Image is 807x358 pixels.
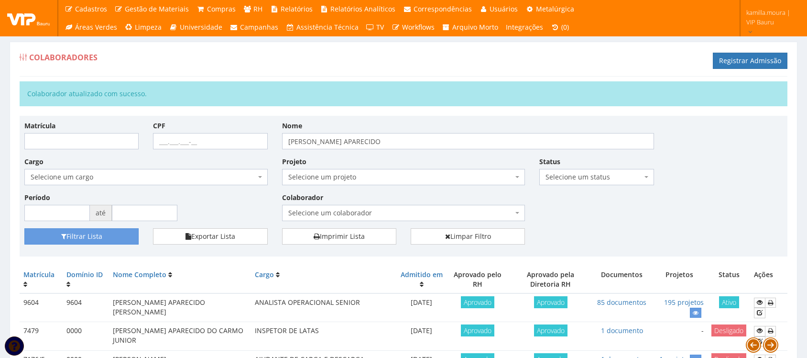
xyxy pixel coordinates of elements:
a: Limpeza [121,18,166,36]
span: Selecione um cargo [31,172,256,182]
label: Nome [282,121,302,131]
span: Selecione um cargo [24,169,268,185]
span: Usuários [490,4,518,13]
a: Campanhas [226,18,283,36]
span: Correspondências [414,4,472,13]
td: - [651,322,708,351]
span: Relatórios Analíticos [330,4,395,13]
a: 1 documento [601,326,643,335]
img: logo [7,11,50,25]
a: Integrações [502,18,547,36]
span: Cadastros [75,4,107,13]
span: Compras [207,4,236,13]
a: Cargo [255,270,274,279]
span: Selecione um colaborador [282,205,525,221]
span: Assistência Técnica [296,22,359,32]
td: [PERSON_NAME] APARECIDO DO CARMO JUNIOR [109,322,251,351]
span: Limpeza [135,22,162,32]
td: [DATE] [396,322,447,351]
a: 195 projetos [664,298,704,307]
span: Gestão de Materiais [125,4,189,13]
a: Domínio ID [66,270,103,279]
span: Selecione um status [539,169,654,185]
span: (0) [561,22,569,32]
span: Selecione um colaborador [288,208,513,218]
td: 7479 [20,322,63,351]
span: Selecione um status [545,172,642,182]
label: CPF [153,121,165,131]
span: RH [253,4,262,13]
span: Arquivo Morto [452,22,498,32]
span: Universidade [180,22,222,32]
a: Áreas Verdes [61,18,121,36]
td: INSPETOR DE LATAS [251,322,395,351]
th: Projetos [651,266,708,293]
span: Selecione um projeto [282,169,525,185]
div: Colaborador atualizado com sucesso. [20,81,787,106]
span: Integrações [506,22,543,32]
span: Áreas Verdes [75,22,117,32]
td: ANALISTA OPERACIONAL SENIOR [251,293,395,322]
th: Ações [750,266,787,293]
label: Período [24,193,50,202]
a: Admitido em [401,270,443,279]
th: Documentos [593,266,651,293]
th: Aprovado pelo RH [447,266,508,293]
span: Relatórios [281,4,313,13]
td: [DATE] [396,293,447,322]
span: Metalúrgica [536,4,574,13]
button: Filtrar Lista [24,228,139,245]
a: Limpar Filtro [411,228,525,245]
span: Desligado [711,324,746,336]
td: [PERSON_NAME] APARECIDO [PERSON_NAME] [109,293,251,322]
a: Assistência Técnica [282,18,362,36]
th: Aprovado pela Diretoria RH [508,266,593,293]
th: Status [708,266,750,293]
a: 85 documentos [597,298,646,307]
span: Aprovado [534,324,567,336]
label: Status [539,157,560,167]
span: Workflows [402,22,435,32]
label: Cargo [24,157,44,167]
span: kamilla.moura | VIP Bauru [746,8,795,27]
a: Imprimir Lista [282,228,396,245]
span: Colaboradores [29,52,98,63]
a: Workflows [388,18,438,36]
a: Matrícula [23,270,55,279]
td: 9604 [20,293,63,322]
label: Colaborador [282,193,323,202]
a: Universidade [165,18,226,36]
span: Selecione um projeto [288,172,513,182]
label: Matrícula [24,121,55,131]
td: 9604 [63,293,109,322]
span: até [90,205,112,221]
span: Campanhas [240,22,278,32]
span: Aprovado [534,296,567,308]
span: Ativo [719,296,739,308]
span: Aprovado [461,324,494,336]
span: TV [376,22,384,32]
span: Aprovado [461,296,494,308]
button: Exportar Lista [153,228,267,245]
a: TV [362,18,388,36]
td: 0000 [63,322,109,351]
a: Registrar Admissão [713,53,787,69]
input: ___.___.___-__ [153,133,267,149]
a: Arquivo Morto [438,18,502,36]
a: (0) [547,18,573,36]
a: Nome Completo [113,270,166,279]
label: Projeto [282,157,306,167]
